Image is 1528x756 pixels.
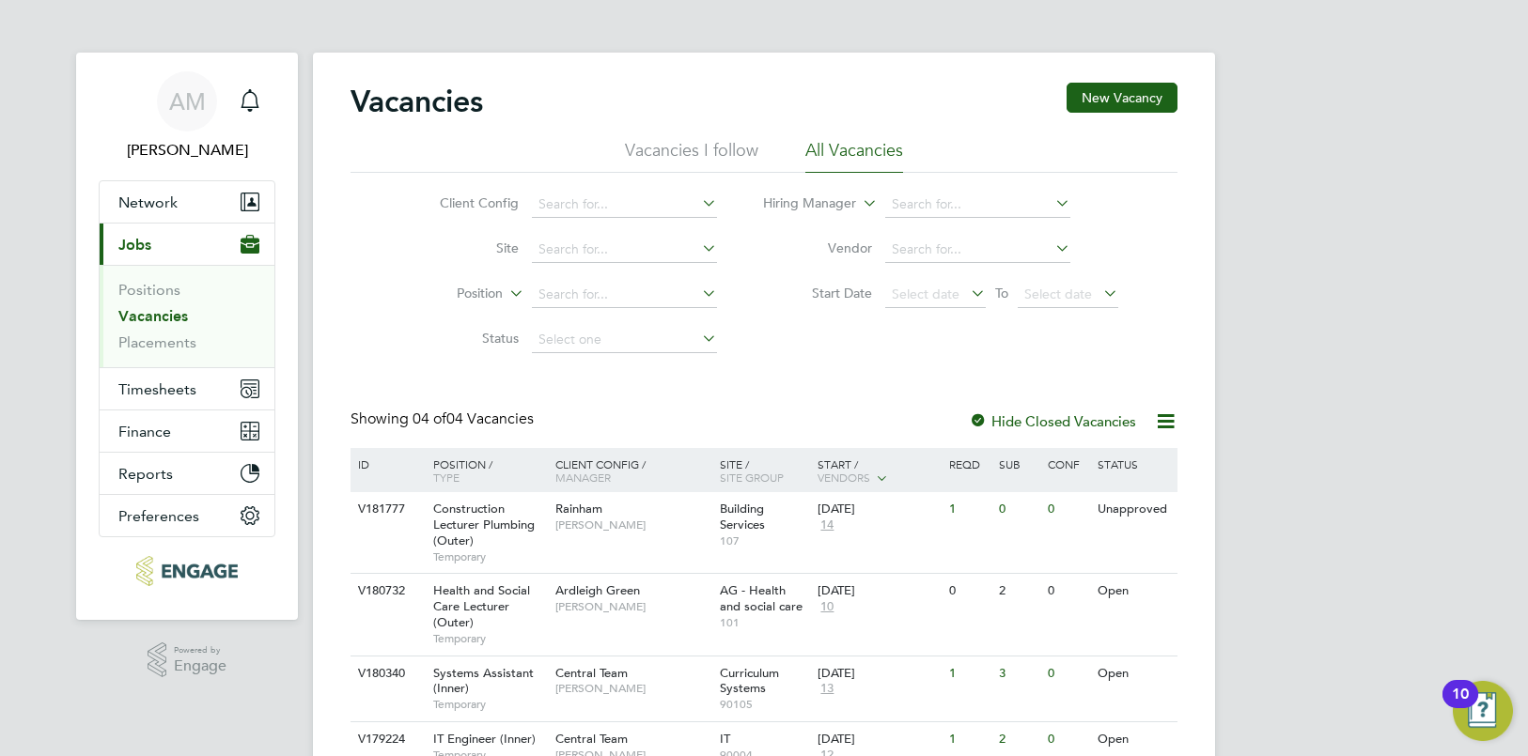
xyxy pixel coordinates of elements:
[551,448,715,493] div: Client Config /
[100,453,274,494] button: Reports
[99,71,275,162] a: AM[PERSON_NAME]
[100,368,274,409] button: Timesheets
[555,681,710,696] span: [PERSON_NAME]
[118,193,178,211] span: Network
[118,380,196,398] span: Timesheets
[118,307,188,325] a: Vacancies
[118,507,199,525] span: Preferences
[433,470,460,485] span: Type
[433,582,530,630] span: Health and Social Care Lecturer (Outer)
[118,423,171,440] span: Finance
[994,656,1043,691] div: 3
[720,731,730,747] span: IT
[818,470,870,485] span: Vendors
[720,582,803,614] span: AG - Health and social care
[413,409,446,428] span: 04 of
[818,681,836,697] span: 13
[990,281,1014,305] span: To
[353,656,419,691] div: V180340
[1043,574,1092,609] div: 0
[818,599,836,615] span: 10
[818,666,940,682] div: [DATE]
[411,330,519,347] label: Status
[118,236,151,254] span: Jobs
[885,192,1070,218] input: Search for...
[555,517,710,532] span: [PERSON_NAME]
[100,495,274,536] button: Preferences
[994,574,1043,609] div: 2
[99,139,275,162] span: Angelina Morris
[118,281,180,299] a: Positions
[1453,681,1513,741] button: Open Resource Center, 10 new notifications
[885,237,1070,263] input: Search for...
[353,574,419,609] div: V180732
[994,448,1043,480] div: Sub
[351,83,483,120] h2: Vacancies
[555,470,611,485] span: Manager
[720,665,779,697] span: Curriculum Systems
[136,556,237,586] img: tr2rec-logo-retina.png
[76,53,298,620] nav: Main navigation
[100,224,274,265] button: Jobs
[1043,656,1092,691] div: 0
[1452,694,1469,718] div: 10
[433,697,546,712] span: Temporary
[413,409,534,428] span: 04 Vacancies
[1093,448,1175,480] div: Status
[944,448,993,480] div: Reqd
[969,412,1136,430] label: Hide Closed Vacancies
[625,139,758,173] li: Vacancies I follow
[174,658,226,674] span: Engage
[148,642,227,678] a: Powered byEngage
[433,501,535,548] span: Construction Lecturer Plumbing (Outer)
[892,285,959,302] span: Select date
[433,731,536,747] span: IT Engineer (Inner)
[555,731,628,747] span: Central Team
[1043,492,1092,527] div: 0
[720,615,809,630] span: 101
[100,410,274,452] button: Finance
[1093,574,1175,609] div: Open
[1093,492,1175,527] div: Unapproved
[555,501,602,517] span: Rainham
[818,583,940,599] div: [DATE]
[99,556,275,586] a: Go to home page
[805,139,903,173] li: All Vacancies
[555,582,640,598] span: Ardleigh Green
[100,265,274,367] div: Jobs
[118,465,173,483] span: Reports
[994,492,1043,527] div: 0
[1067,83,1177,113] button: New Vacancy
[411,194,519,211] label: Client Config
[555,599,710,614] span: [PERSON_NAME]
[944,574,993,609] div: 0
[720,533,809,548] span: 107
[818,501,940,517] div: [DATE]
[1043,448,1092,480] div: Conf
[720,697,809,712] span: 90105
[1093,656,1175,691] div: Open
[411,239,519,256] label: Site
[118,333,196,351] a: Placements
[555,665,628,681] span: Central Team
[532,192,717,218] input: Search for...
[395,285,503,303] label: Position
[353,448,419,480] div: ID
[944,656,993,691] div: 1
[818,732,940,748] div: [DATE]
[715,448,814,493] div: Site /
[532,237,717,263] input: Search for...
[169,89,206,114] span: AM
[353,492,419,527] div: V181777
[433,665,534,697] span: Systems Assistant (Inner)
[748,194,856,213] label: Hiring Manager
[720,470,784,485] span: Site Group
[813,448,944,495] div: Start /
[764,285,872,301] label: Start Date
[944,492,993,527] div: 1
[1024,285,1092,302] span: Select date
[720,501,765,532] span: Building Services
[100,181,274,223] button: Network
[419,448,551,493] div: Position /
[433,631,546,646] span: Temporary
